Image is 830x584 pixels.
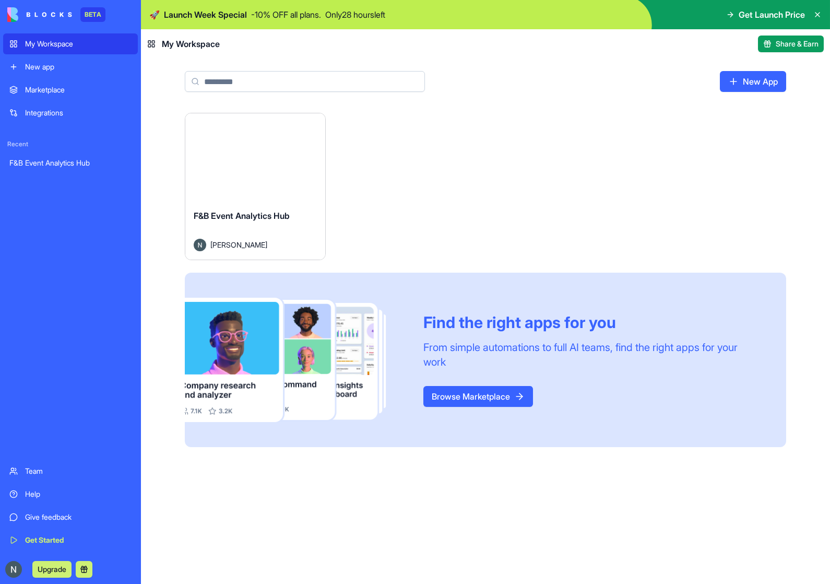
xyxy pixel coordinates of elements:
[423,386,533,407] a: Browse Marketplace
[164,8,247,21] span: Launch Week Special
[25,512,132,522] div: Give feedback
[80,7,105,22] div: BETA
[3,153,138,173] a: F&B Event Analytics Hub
[3,140,138,148] span: Recent
[3,507,138,528] a: Give feedback
[5,561,22,578] img: ACg8ocL1vD7rAQ2IFbhM59zu4LmKacefKTco8m5b5FOE3v_IX66Kcw=s96-c
[194,239,206,251] img: Avatar
[3,79,138,100] a: Marketplace
[720,71,786,92] a: New App
[32,564,72,574] a: Upgrade
[3,56,138,77] a: New app
[25,108,132,118] div: Integrations
[7,7,105,22] a: BETA
[3,484,138,505] a: Help
[3,33,138,54] a: My Workspace
[423,340,761,369] div: From simple automations to full AI teams, find the right apps for your work
[25,489,132,499] div: Help
[9,158,132,168] div: F&B Event Analytics Hub
[7,7,72,22] img: logo
[32,561,72,578] button: Upgrade
[3,102,138,123] a: Integrations
[210,239,267,250] span: [PERSON_NAME]
[25,535,132,545] div: Get Started
[149,8,160,21] span: 🚀
[25,85,132,95] div: Marketplace
[185,113,326,260] a: F&B Event Analytics HubAvatar[PERSON_NAME]
[776,39,819,49] span: Share & Earn
[25,62,132,72] div: New app
[3,530,138,551] a: Get Started
[423,313,761,332] div: Find the right apps for you
[758,36,824,52] button: Share & Earn
[739,8,805,21] span: Get Launch Price
[185,298,407,423] img: Frame_181_egmpey.png
[194,211,290,221] span: F&B Event Analytics Hub
[251,8,321,21] p: - 10 % OFF all plans.
[162,38,220,50] span: My Workspace
[25,39,132,49] div: My Workspace
[25,466,132,476] div: Team
[3,461,138,482] a: Team
[325,8,385,21] p: Only 28 hours left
